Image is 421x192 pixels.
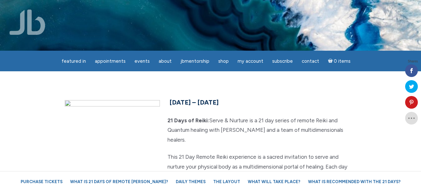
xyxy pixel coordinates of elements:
[272,58,293,64] span: Subscribe
[218,58,229,64] span: Shop
[58,55,90,67] a: featured in
[95,58,126,64] span: Appointments
[168,117,209,124] strong: 21 Days of Reiki:
[334,59,351,64] span: 0 items
[214,55,233,67] a: Shop
[210,176,243,187] a: The Layout
[245,176,304,187] a: What will take place?
[234,55,267,67] a: My Account
[135,58,150,64] span: Events
[17,176,66,187] a: Purchase Tickets
[67,176,171,187] a: What is 21 Days of Remote [PERSON_NAME]?
[10,10,45,35] img: Jamie Butler. The Everyday Medium
[238,58,263,64] span: My Account
[324,54,355,67] a: Cart0 items
[268,55,297,67] a: Subscribe
[65,116,357,145] p: Serve & Nurture is a 21 day series of remote Reiki and Quantum healing with [PERSON_NAME] and a t...
[173,176,209,187] a: Daily Themes
[159,58,172,64] span: About
[155,55,175,67] a: About
[169,99,219,106] span: [DATE] – [DATE]
[328,58,334,64] i: Cart
[305,176,404,187] a: What is recommended with the 21 Days?
[181,58,209,64] span: JBMentorship
[131,55,154,67] a: Events
[302,58,319,64] span: Contact
[91,55,129,67] a: Appointments
[408,60,418,63] span: Shares
[62,58,86,64] span: featured in
[298,55,323,67] a: Contact
[177,55,213,67] a: JBMentorship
